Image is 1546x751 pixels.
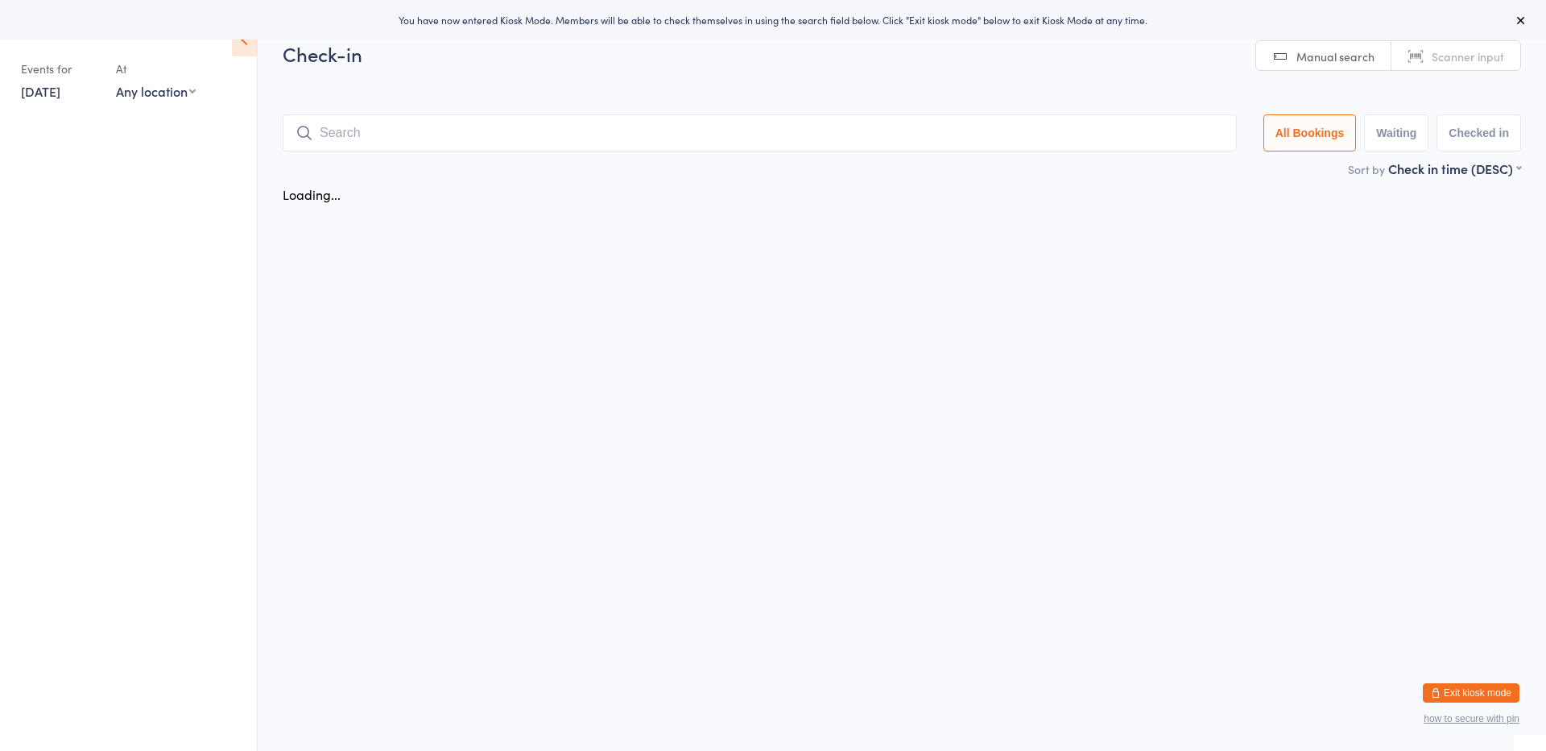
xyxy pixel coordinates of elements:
[1424,713,1519,724] button: how to secure with pin
[116,82,196,100] div: Any location
[116,56,196,82] div: At
[21,56,100,82] div: Events for
[1296,48,1374,64] span: Manual search
[283,185,341,203] div: Loading...
[1436,114,1521,151] button: Checked in
[26,13,1520,27] div: You have now entered Kiosk Mode. Members will be able to check themselves in using the search fie...
[283,114,1237,151] input: Search
[1432,48,1504,64] span: Scanner input
[1348,161,1385,177] label: Sort by
[1364,114,1428,151] button: Waiting
[283,40,1521,67] h2: Check-in
[1423,683,1519,703] button: Exit kiosk mode
[21,82,60,100] a: [DATE]
[1263,114,1357,151] button: All Bookings
[1388,160,1521,177] div: Check in time (DESC)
